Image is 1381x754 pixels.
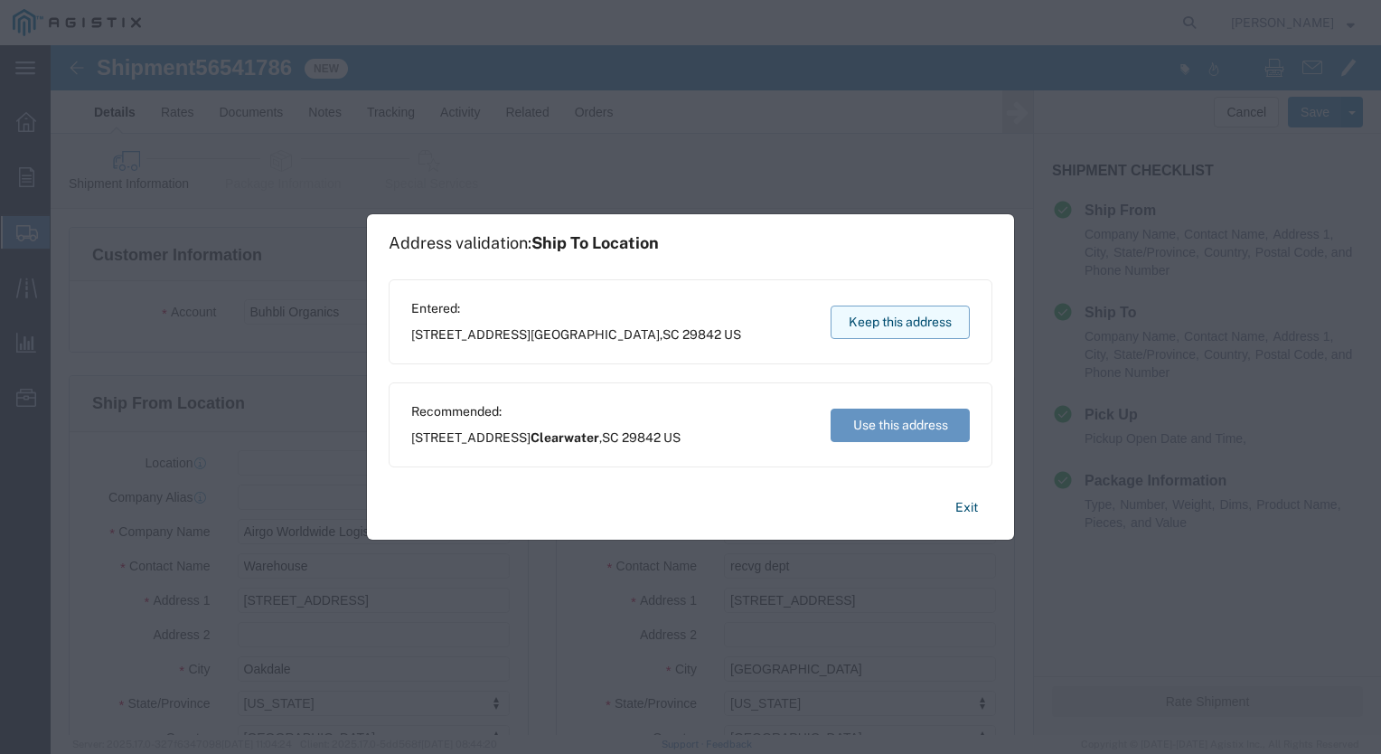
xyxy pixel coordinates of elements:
button: Use this address [831,409,970,442]
h1: Address validation: [389,233,659,253]
span: 29842 [622,430,661,445]
button: Exit [941,492,992,523]
span: Clearwater [531,430,599,445]
span: [STREET_ADDRESS] , [411,325,741,344]
span: US [724,327,741,342]
span: Recommended: [411,402,681,421]
span: SC [662,327,680,342]
span: US [663,430,681,445]
span: [STREET_ADDRESS] , [411,429,681,448]
span: SC [602,430,619,445]
button: Keep this address [831,306,970,339]
span: [GEOGRAPHIC_DATA] [531,327,660,342]
span: Ship To Location [531,233,659,252]
span: 29842 [682,327,721,342]
span: Entered: [411,299,741,318]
